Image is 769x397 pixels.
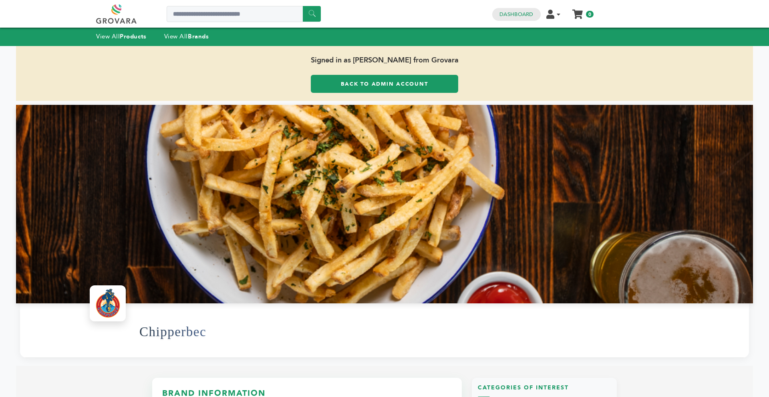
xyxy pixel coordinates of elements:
a: View AllBrands [164,32,209,40]
strong: Products [120,32,146,40]
img: Chipperbec Logo [92,287,124,319]
strong: Brands [188,32,209,40]
input: Search a product or brand... [167,6,321,22]
span: Signed in as [PERSON_NAME] from Grovara [16,46,753,75]
a: My Cart [573,7,582,16]
a: Dashboard [499,11,533,18]
a: Back to Admin Account [311,75,458,93]
span: 0 [586,11,594,18]
a: View AllProducts [96,32,147,40]
h1: Chipperbec [139,312,206,351]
